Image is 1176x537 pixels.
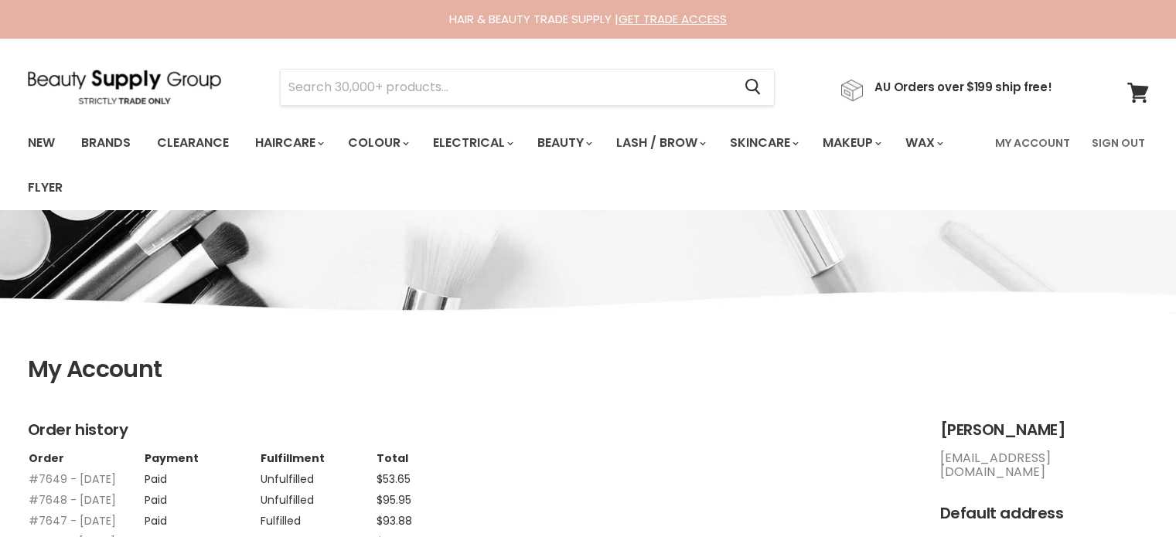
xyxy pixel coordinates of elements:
span: $93.88 [377,513,412,529]
span: $95.95 [377,492,411,508]
h2: [PERSON_NAME] [940,421,1149,439]
td: Unfulfilled [260,486,376,507]
td: Paid [144,507,260,528]
input: Search [281,70,733,105]
a: Wax [894,127,953,159]
div: HAIR & BEAUTY TRADE SUPPLY | [9,12,1168,27]
a: Electrical [421,127,523,159]
h2: Default address [940,505,1149,522]
nav: Main [9,121,1168,210]
a: Flyer [16,172,74,204]
a: Brands [70,127,142,159]
th: Payment [144,451,260,465]
span: $53.65 [377,471,411,487]
a: My Account [986,127,1079,159]
td: Fulfilled [260,507,376,528]
a: Sign Out [1082,127,1154,159]
a: New [16,127,66,159]
h1: My Account [28,356,1149,383]
a: Clearance [145,127,240,159]
th: Fulfillment [260,451,376,465]
a: Makeup [811,127,891,159]
a: Beauty [526,127,602,159]
iframe: Gorgias live chat messenger [1099,464,1161,522]
h2: Order history [28,421,909,439]
button: Search [733,70,774,105]
form: Product [280,69,775,106]
a: #7647 - [DATE] [29,513,116,529]
td: Paid [144,486,260,507]
a: Haircare [244,127,333,159]
a: Colour [336,127,418,159]
td: Paid [144,465,260,486]
a: #7649 - [DATE] [29,471,116,487]
a: [EMAIL_ADDRESS][DOMAIN_NAME] [940,449,1051,481]
a: #7648 - [DATE] [29,492,116,508]
a: Skincare [718,127,808,159]
th: Order [28,451,144,465]
td: Unfulfilled [260,465,376,486]
ul: Main menu [16,121,986,210]
th: Total [376,451,492,465]
a: Lash / Brow [605,127,715,159]
a: GET TRADE ACCESS [619,11,727,27]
